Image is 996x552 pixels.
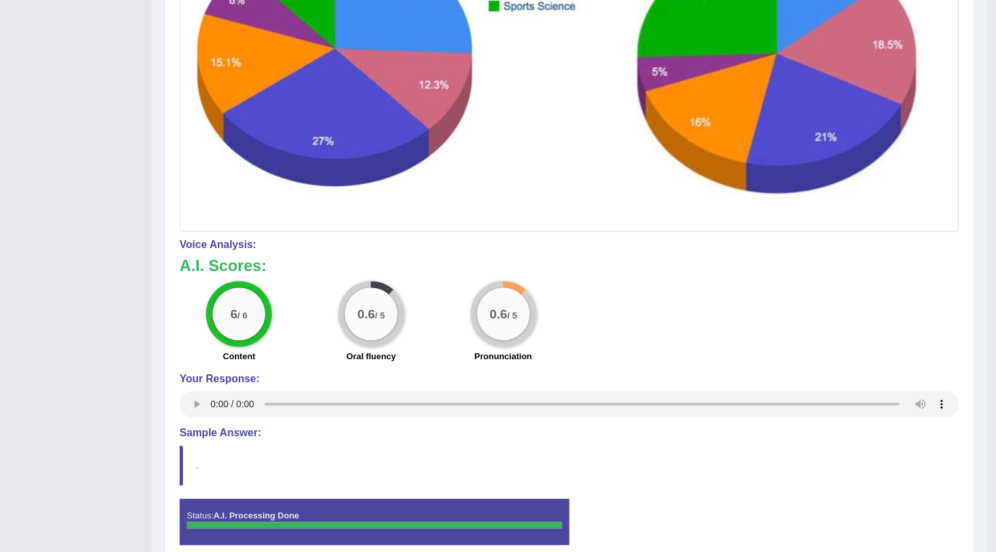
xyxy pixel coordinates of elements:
h4: Your Response: [180,373,959,385]
small: / 6 [237,311,247,320]
big: 6 [230,307,237,321]
small: / 5 [375,311,385,320]
label: Pronunciation [474,350,532,363]
big: 0.6 [489,307,507,321]
label: Oral fluency [346,350,395,363]
label: Content [223,350,255,363]
b: A.I. Scores: [180,257,266,274]
strong: A.I. Processing Done [213,511,299,520]
h4: Sample Answer: [180,427,959,439]
blockquote: . [180,445,959,486]
small: / 5 [507,311,516,320]
h4: Voice Analysis: [180,239,959,251]
big: 0.6 [357,307,375,321]
div: Status: [180,499,569,545]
